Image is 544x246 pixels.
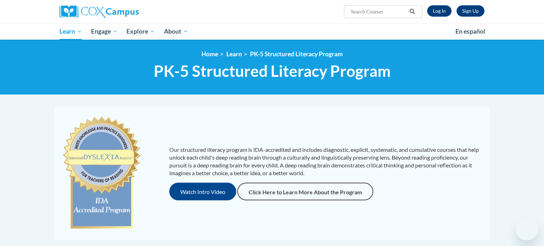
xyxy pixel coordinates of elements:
a: Learn [55,23,86,40]
span: PK-5 Structured Literacy Program [154,62,391,80]
span: Learn [59,27,82,36]
span: Explore [126,27,155,36]
a: En español [451,24,490,39]
a: Learn [226,50,242,58]
span: En español [455,28,485,35]
iframe: Button to launch messaging window [516,218,538,240]
button: Watch Intro Video [169,183,236,200]
span: Engage [91,27,118,36]
a: PK-5 Structured Literacy Program [250,50,343,58]
a: Engage [86,23,122,40]
a: About [159,23,193,40]
a: Home [202,50,218,58]
div: Main menu [49,23,495,40]
a: Cox Campus [59,5,194,18]
img: c477cda6-e343-453b-bfce-d6f9e9818e1c.png [61,113,142,233]
input: Search Courses [350,7,407,16]
span: About [164,27,188,36]
a: Click Here to Learn More About the Program [237,183,373,200]
button: Search [407,7,418,16]
a: Explore [122,23,159,40]
a: Register [457,5,484,17]
a: Log In [427,5,452,17]
p: Our structured literacy program is IDA-accredited and includes diagnostic, explicit, systematic, ... [169,146,483,177]
img: Cox Campus [59,5,139,18]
